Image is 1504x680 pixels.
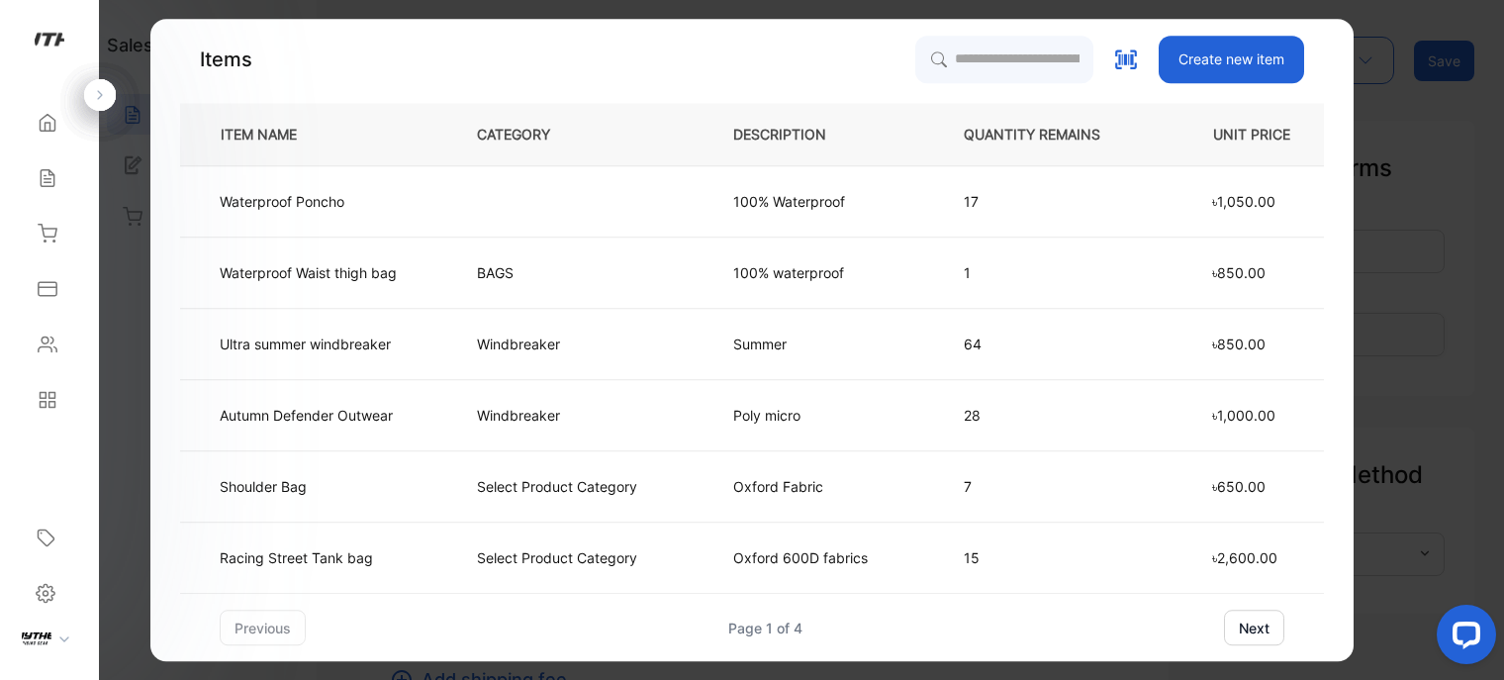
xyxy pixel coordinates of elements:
img: profile [22,622,51,651]
p: Select Product Category [477,547,637,568]
p: Shoulder Bag [220,476,307,497]
p: Items [200,45,252,74]
iframe: LiveChat chat widget [1421,597,1504,680]
p: 17 [964,191,1132,212]
p: UNIT PRICE [1197,124,1324,145]
p: 7 [964,476,1132,497]
span: ৳850.00 [1212,264,1266,281]
span: ৳2,600.00 [1212,549,1277,566]
p: Autumn Defender Outwear [220,405,393,426]
button: previous [220,610,306,645]
span: ৳1,050.00 [1212,193,1275,210]
p: Oxford Fabric [733,476,823,497]
p: Poly micro [733,405,800,426]
p: Ultra summer windbreaker [220,334,391,354]
p: 100% Waterproof [733,191,845,212]
p: 64 [964,334,1132,354]
span: ৳1,000.00 [1212,407,1275,424]
span: ৳650.00 [1212,478,1266,495]
p: ITEM NAME [213,124,329,145]
button: Create new item [1159,36,1304,83]
p: Waterproof Waist thigh bag [220,262,397,283]
button: next [1224,610,1284,645]
p: Waterproof Poncho [220,191,344,212]
span: ৳850.00 [1212,336,1266,352]
p: 100% waterproof [733,262,844,283]
p: Summer [733,334,799,354]
p: Racing Street Tank bag [220,547,373,568]
p: Select Product Category [477,476,637,497]
p: Windbreaker [477,334,560,354]
p: 15 [964,547,1132,568]
p: QUANTITY REMAINS [964,124,1132,145]
p: CATEGORY [477,124,582,145]
p: 28 [964,405,1132,426]
img: logo [35,26,64,55]
p: Oxford 600D fabrics [733,547,868,568]
div: Page 1 of 4 [728,618,802,638]
p: BAGS [477,262,551,283]
p: 1 [964,262,1132,283]
p: DESCRIPTION [733,124,858,145]
p: Windbreaker [477,405,560,426]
